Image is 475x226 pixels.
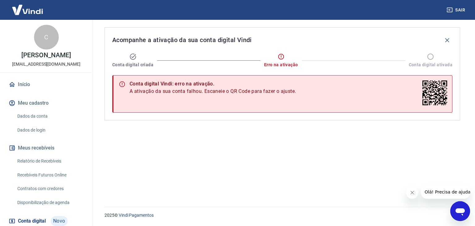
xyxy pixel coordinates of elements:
[4,4,52,9] span: Olá! Precisa de ajuda?
[15,182,85,195] a: Contratos com credores
[21,52,71,59] p: [PERSON_NAME]
[406,186,418,199] iframe: Fechar mensagem
[264,62,298,68] span: Erro na ativação
[130,80,296,88] div: Conta digital Vindi: erro na ativação.
[112,35,252,45] span: Acompanhe a ativação da sua conta digital Vindi
[119,213,154,218] a: Vindi Pagamentos
[112,62,153,68] span: Conta digital criada
[12,61,80,67] p: [EMAIL_ADDRESS][DOMAIN_NAME]
[421,185,470,199] iframe: Mensagem da empresa
[7,96,85,110] button: Meu cadastro
[7,0,48,19] img: Vindi
[15,169,85,181] a: Recebíveis Futuros Online
[445,4,468,16] button: Sair
[15,124,85,137] a: Dados de login
[18,217,46,225] span: Conta digital
[7,141,85,155] button: Meus recebíveis
[450,201,470,221] iframe: Botão para abrir a janela de mensagens
[130,88,296,95] span: A ativação da sua conta falhou. Escaneie o QR Code para fazer o ajuste.
[15,110,85,123] a: Dados da conta
[34,25,59,50] div: C
[15,155,85,167] a: Relatório de Recebíveis
[15,196,85,209] a: Disponibilização de agenda
[51,216,68,226] span: Novo
[105,212,460,219] p: 2025 ©
[409,62,452,68] span: Conta digital ativada
[7,78,85,91] a: Início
